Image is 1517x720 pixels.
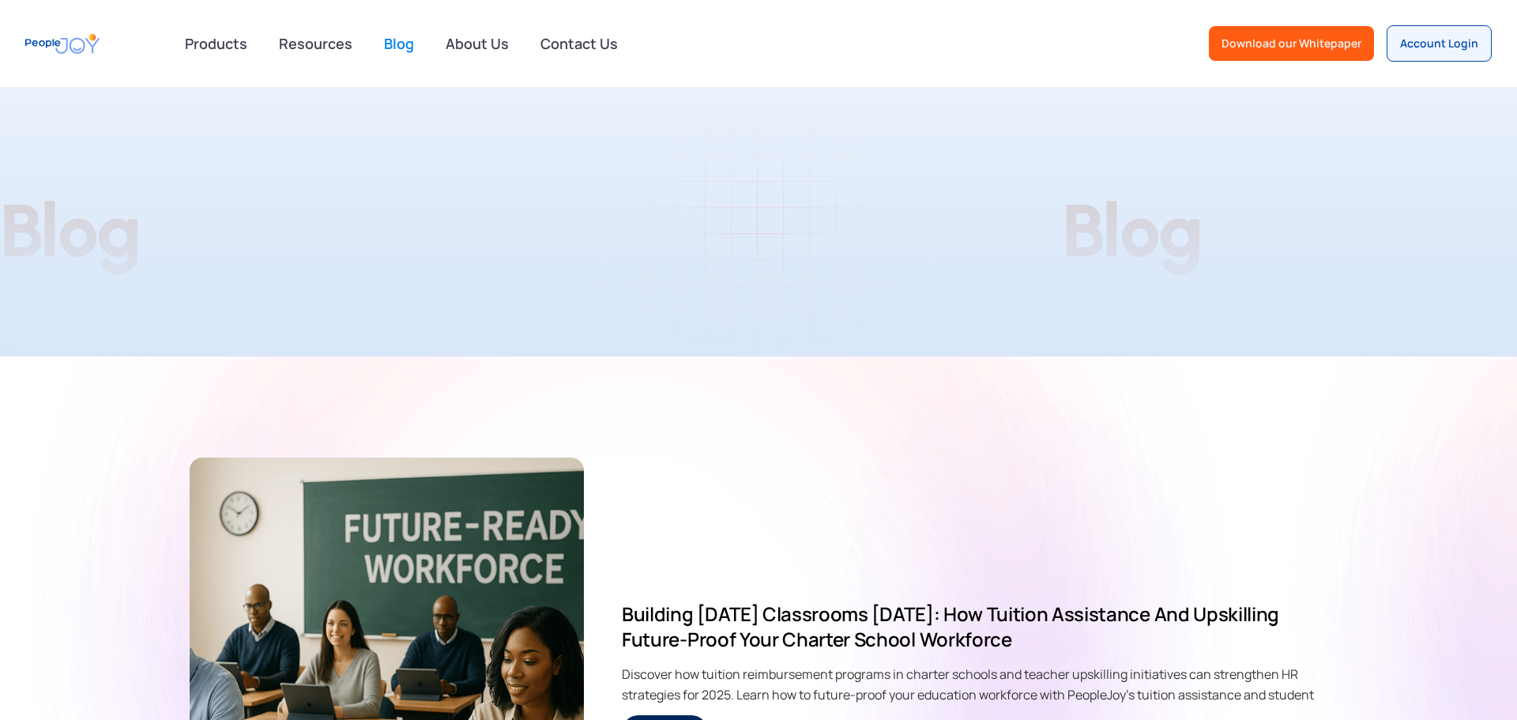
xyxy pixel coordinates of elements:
[269,26,362,61] a: Resources
[1209,26,1374,61] a: Download our Whitepaper
[622,601,1327,652] h2: Building [DATE] Classrooms [DATE]: How Tuition Assistance and Upskilling Future-Proof Your Charte...
[175,28,257,59] div: Products
[531,26,627,61] a: Contact Us
[1387,25,1492,62] a: Account Login
[1222,36,1361,51] div: Download our Whitepaper
[25,26,100,62] a: home
[1400,36,1478,51] div: Account Login
[622,665,1327,703] div: Discover how tuition reimbursement programs in charter schools and teacher upskilling initiatives...
[436,26,518,61] a: About Us
[375,26,423,61] a: Blog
